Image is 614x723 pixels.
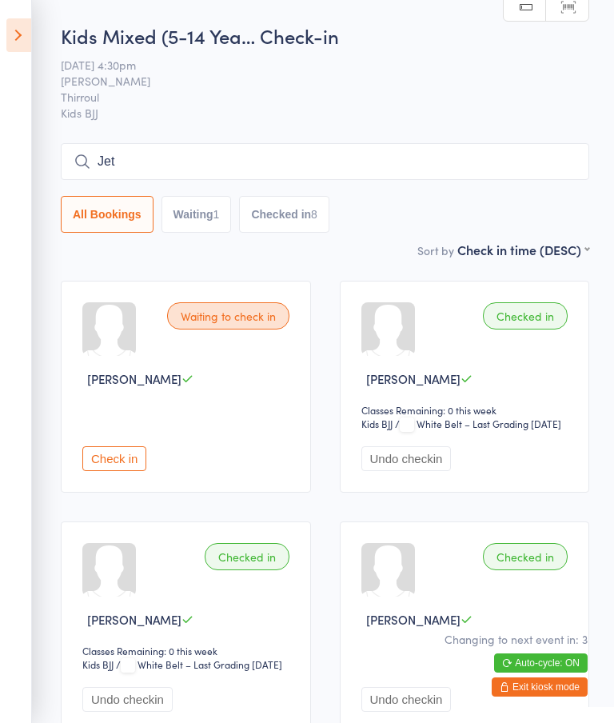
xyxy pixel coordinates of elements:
[494,653,588,673] button: Auto-cycle: ON
[61,57,564,73] span: [DATE] 4:30pm
[61,22,589,49] h2: Kids Mixed (5-14 Yea… Check-in
[366,611,460,628] span: [PERSON_NAME]
[61,105,589,121] span: Kids BJJ
[61,143,589,180] input: Search
[61,89,564,105] span: Thirroul
[61,73,564,89] span: [PERSON_NAME]
[161,196,232,233] button: Waiting1
[311,208,317,221] div: 8
[483,543,568,570] div: Checked in
[82,446,146,471] button: Check in
[87,370,181,387] span: [PERSON_NAME]
[82,657,114,671] div: Kids BJJ
[395,417,561,430] span: / White Belt – Last Grading [DATE]
[205,543,289,570] div: Checked in
[361,687,452,712] button: Undo checkin
[361,417,393,430] div: Kids BJJ
[417,242,454,258] label: Sort by
[116,657,282,671] span: / White Belt – Last Grading [DATE]
[492,677,588,697] button: Exit kiosk mode
[483,302,568,330] div: Checked in
[213,208,220,221] div: 1
[361,446,452,471] button: Undo checkin
[457,241,589,258] div: Check in time (DESC)
[167,302,289,330] div: Waiting to check in
[445,631,588,647] div: Changing to next event in: 3
[239,196,329,233] button: Checked in8
[87,611,181,628] span: [PERSON_NAME]
[82,687,173,712] button: Undo checkin
[82,644,294,657] div: Classes Remaining: 0 this week
[366,370,460,387] span: [PERSON_NAME]
[61,196,153,233] button: All Bookings
[361,403,573,417] div: Classes Remaining: 0 this week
